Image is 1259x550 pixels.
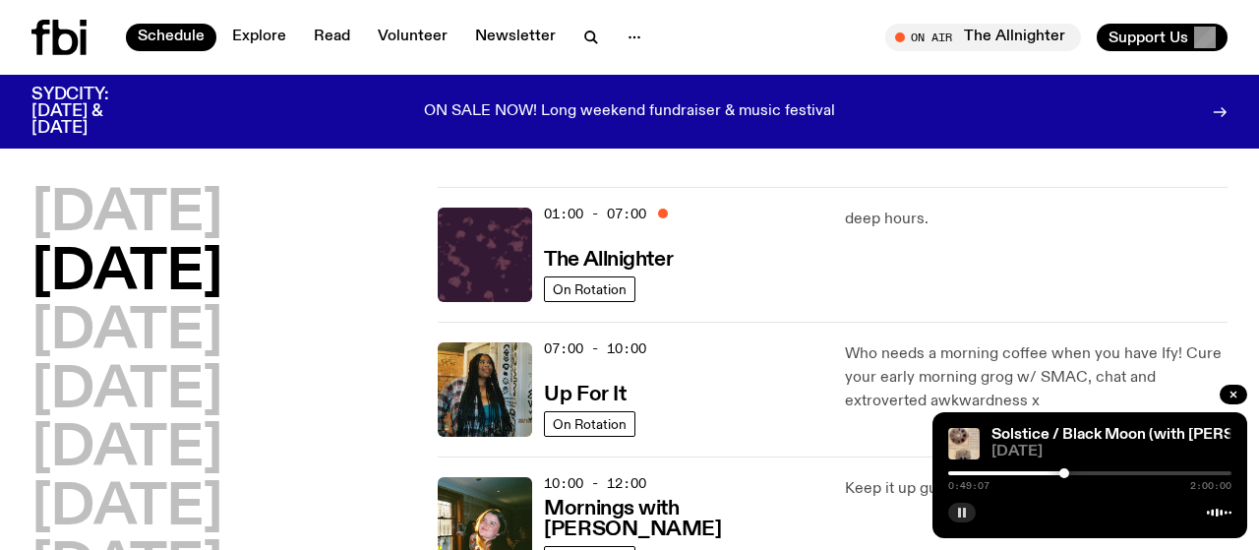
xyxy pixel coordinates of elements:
[845,342,1228,413] p: Who needs a morning coffee when you have Ify! Cure your early morning grog w/ SMAC, chat and extr...
[1109,29,1188,46] span: Support Us
[544,385,626,405] h3: Up For It
[31,305,222,360] button: [DATE]
[544,495,820,540] a: Mornings with [PERSON_NAME]
[31,187,222,242] button: [DATE]
[544,381,626,405] a: Up For It
[553,416,627,431] span: On Rotation
[126,24,216,51] a: Schedule
[544,411,635,437] a: On Rotation
[1190,481,1231,491] span: 2:00:00
[553,281,627,296] span: On Rotation
[544,205,646,223] span: 01:00 - 07:00
[31,422,222,477] button: [DATE]
[424,103,835,121] p: ON SALE NOW! Long weekend fundraiser & music festival
[31,87,157,137] h3: SYDCITY: [DATE] & [DATE]
[31,246,222,301] button: [DATE]
[544,250,673,271] h3: The Allnighter
[463,24,568,51] a: Newsletter
[544,246,673,271] a: The Allnighter
[544,276,635,302] a: On Rotation
[885,24,1081,51] button: On AirThe Allnighter
[544,339,646,358] span: 07:00 - 10:00
[31,481,222,536] button: [DATE]
[544,474,646,493] span: 10:00 - 12:00
[991,445,1231,459] span: [DATE]
[366,24,459,51] a: Volunteer
[438,342,532,437] img: Ify - a Brown Skin girl with black braided twists, looking up to the side with her tongue stickin...
[544,499,820,540] h3: Mornings with [PERSON_NAME]
[31,364,222,419] button: [DATE]
[845,208,1228,231] p: deep hours.
[948,481,989,491] span: 0:49:07
[220,24,298,51] a: Explore
[302,24,362,51] a: Read
[845,477,1228,501] p: Keep it up guys. Seriously. No notes.
[948,428,980,459] img: A scanned scripture of medieval islamic astrology illustrating an eclipse
[1097,24,1228,51] button: Support Us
